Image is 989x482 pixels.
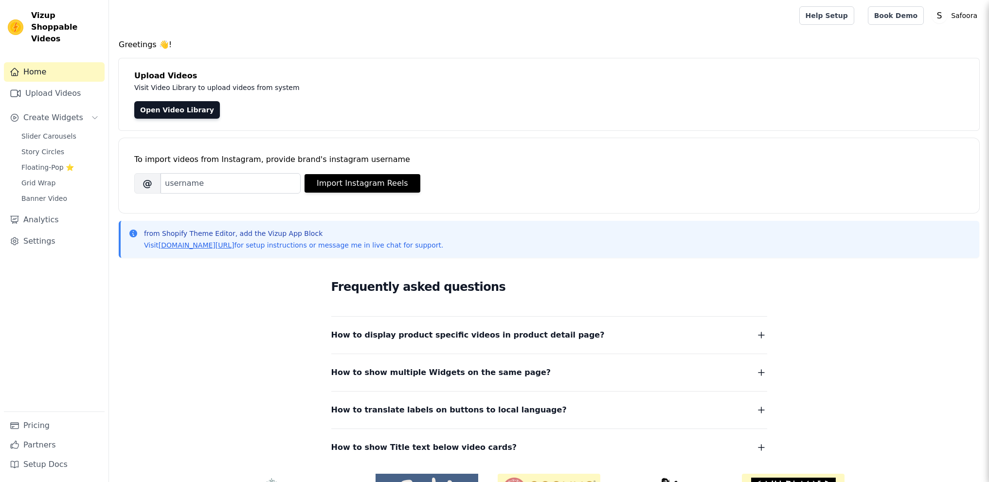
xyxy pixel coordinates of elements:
a: Analytics [4,210,105,230]
span: Slider Carousels [21,131,76,141]
h4: Greetings 👋! [119,39,979,51]
p: Safoora [947,7,981,24]
button: How to display product specific videos in product detail page? [331,328,767,342]
a: Grid Wrap [16,176,105,190]
button: How to translate labels on buttons to local language? [331,403,767,417]
a: [DOMAIN_NAME][URL] [159,241,234,249]
span: Banner Video [21,194,67,203]
a: Pricing [4,416,105,435]
a: Help Setup [799,6,854,25]
span: How to show multiple Widgets on the same page? [331,366,551,379]
a: Open Video Library [134,101,220,119]
span: Vizup Shoppable Videos [31,10,101,45]
p: Visit Video Library to upload videos from system [134,82,570,93]
div: To import videos from Instagram, provide brand's instagram username [134,154,964,165]
a: Upload Videos [4,84,105,103]
span: How to translate labels on buttons to local language? [331,403,567,417]
h2: Frequently asked questions [331,277,767,297]
h4: Upload Videos [134,70,964,82]
a: Settings [4,232,105,251]
a: Book Demo [868,6,924,25]
a: Floating-Pop ⭐ [16,161,105,174]
a: Setup Docs [4,455,105,474]
button: How to show multiple Widgets on the same page? [331,366,767,379]
a: Banner Video [16,192,105,205]
span: Grid Wrap [21,178,55,188]
span: How to show Title text below video cards? [331,441,517,454]
button: Import Instagram Reels [305,174,420,193]
span: @ [134,173,161,194]
a: Story Circles [16,145,105,159]
p: from Shopify Theme Editor, add the Vizup App Block [144,229,443,238]
span: Floating-Pop ⭐ [21,162,74,172]
input: username [161,173,301,194]
a: Slider Carousels [16,129,105,143]
span: Create Widgets [23,112,83,124]
a: Home [4,62,105,82]
span: How to display product specific videos in product detail page? [331,328,605,342]
span: Story Circles [21,147,64,157]
img: Vizup [8,19,23,35]
button: How to show Title text below video cards? [331,441,767,454]
text: S [937,11,942,20]
a: Partners [4,435,105,455]
button: Create Widgets [4,108,105,127]
button: S Safoora [932,7,981,24]
p: Visit for setup instructions or message me in live chat for support. [144,240,443,250]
